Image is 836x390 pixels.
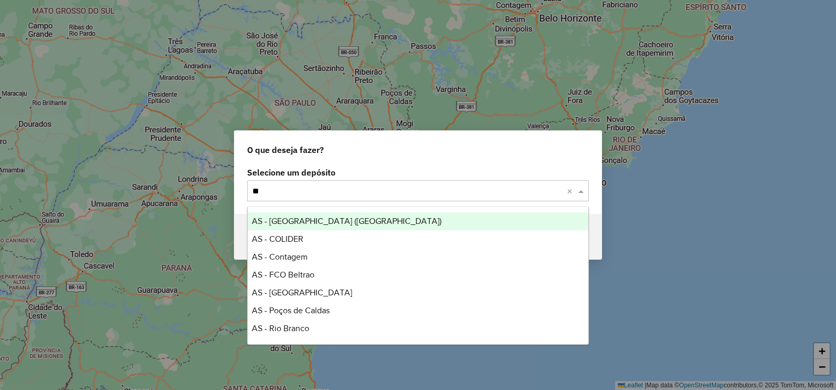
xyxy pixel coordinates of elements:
[252,270,314,279] span: AS - FCO Beltrao
[247,143,324,156] span: O que deseja fazer?
[252,252,308,261] span: AS - Contagem
[567,184,576,197] span: Clear all
[252,306,330,315] span: AS - Poços de Caldas
[252,217,442,225] span: AS - [GEOGRAPHIC_DATA] ([GEOGRAPHIC_DATA])
[247,207,589,345] ng-dropdown-panel: Options list
[247,166,589,179] label: Selecione um depósito
[252,234,303,243] span: AS - COLIDER
[252,324,309,333] span: AS - Rio Branco
[252,288,352,297] span: AS - [GEOGRAPHIC_DATA]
